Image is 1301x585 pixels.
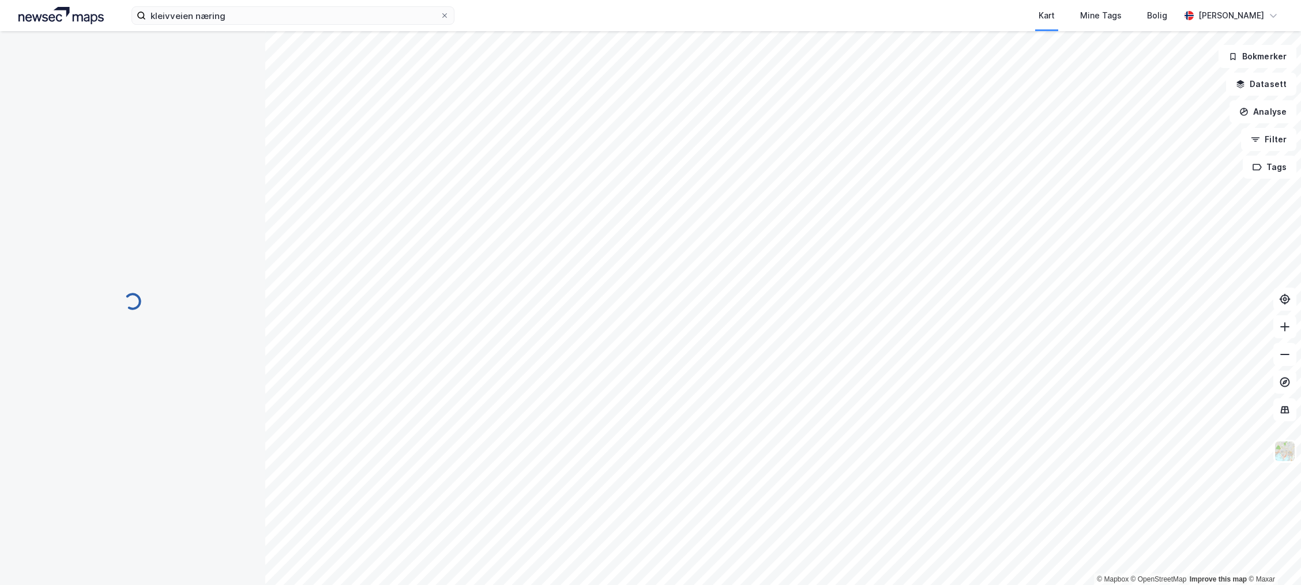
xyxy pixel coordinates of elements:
a: OpenStreetMap [1131,575,1187,583]
div: Kart [1039,9,1055,22]
input: Søk på adresse, matrikkel, gårdeiere, leietakere eller personer [146,7,440,24]
img: spinner.a6d8c91a73a9ac5275cf975e30b51cfb.svg [123,292,142,311]
div: Kontrollprogram for chat [1243,530,1301,585]
button: Analyse [1229,100,1296,123]
a: Improve this map [1190,575,1247,583]
button: Datasett [1226,73,1296,96]
div: [PERSON_NAME] [1198,9,1264,22]
button: Bokmerker [1219,45,1296,68]
iframe: Chat Widget [1243,530,1301,585]
button: Tags [1243,156,1296,179]
img: logo.a4113a55bc3d86da70a041830d287a7e.svg [18,7,104,24]
button: Filter [1241,128,1296,151]
div: Mine Tags [1080,9,1122,22]
div: Bolig [1147,9,1167,22]
img: Z [1274,440,1296,462]
a: Mapbox [1097,575,1129,583]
